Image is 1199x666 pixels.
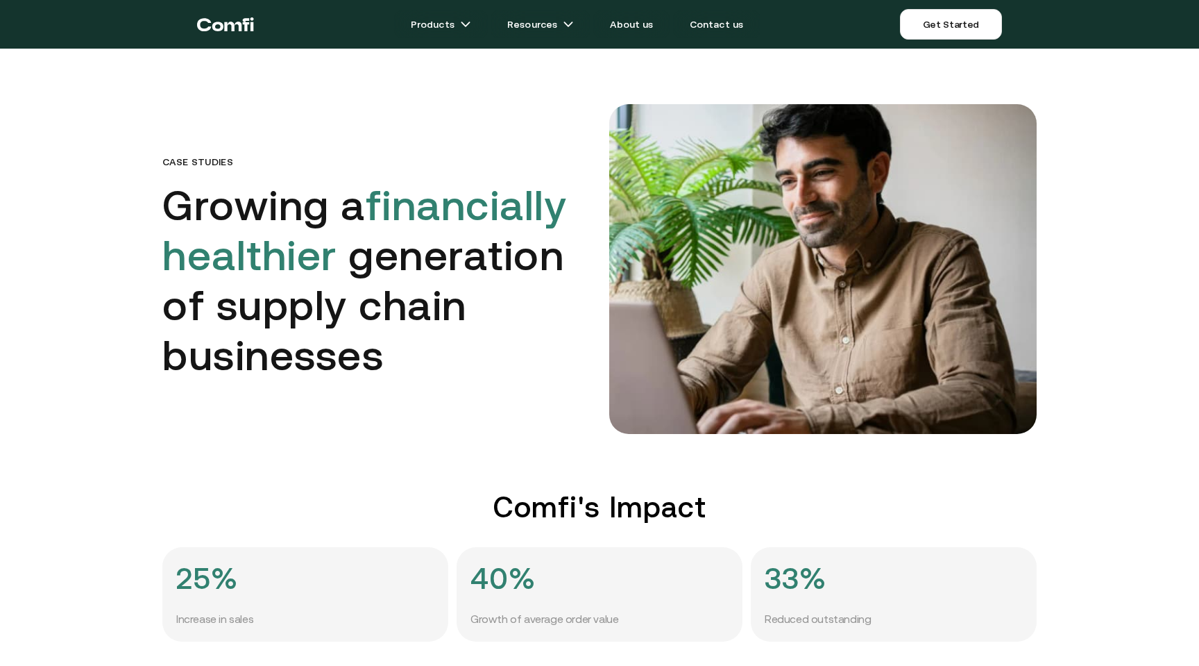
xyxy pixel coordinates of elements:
h2: Comfi's Impact [162,490,1037,525]
a: Get Started [900,9,1002,40]
img: arrow icons [460,19,471,30]
a: Contact us [673,10,760,38]
p: Increase in sales [176,610,253,628]
h4: 25% [176,561,238,596]
a: Return to the top of the Comfi home page [197,3,254,45]
p: Case Studies [162,157,590,167]
p: Growth of average order value [470,610,618,628]
img: comfi [609,104,1037,434]
h4: 40% [470,561,536,596]
h4: 33% [765,561,826,596]
p: Reduced outstanding [765,610,871,628]
img: arrow icons [563,19,574,30]
a: Productsarrow icons [394,10,488,38]
h1: Growing a generation of supply chain businesses [162,181,590,381]
a: Resourcesarrow icons [491,10,590,38]
a: About us [593,10,670,38]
